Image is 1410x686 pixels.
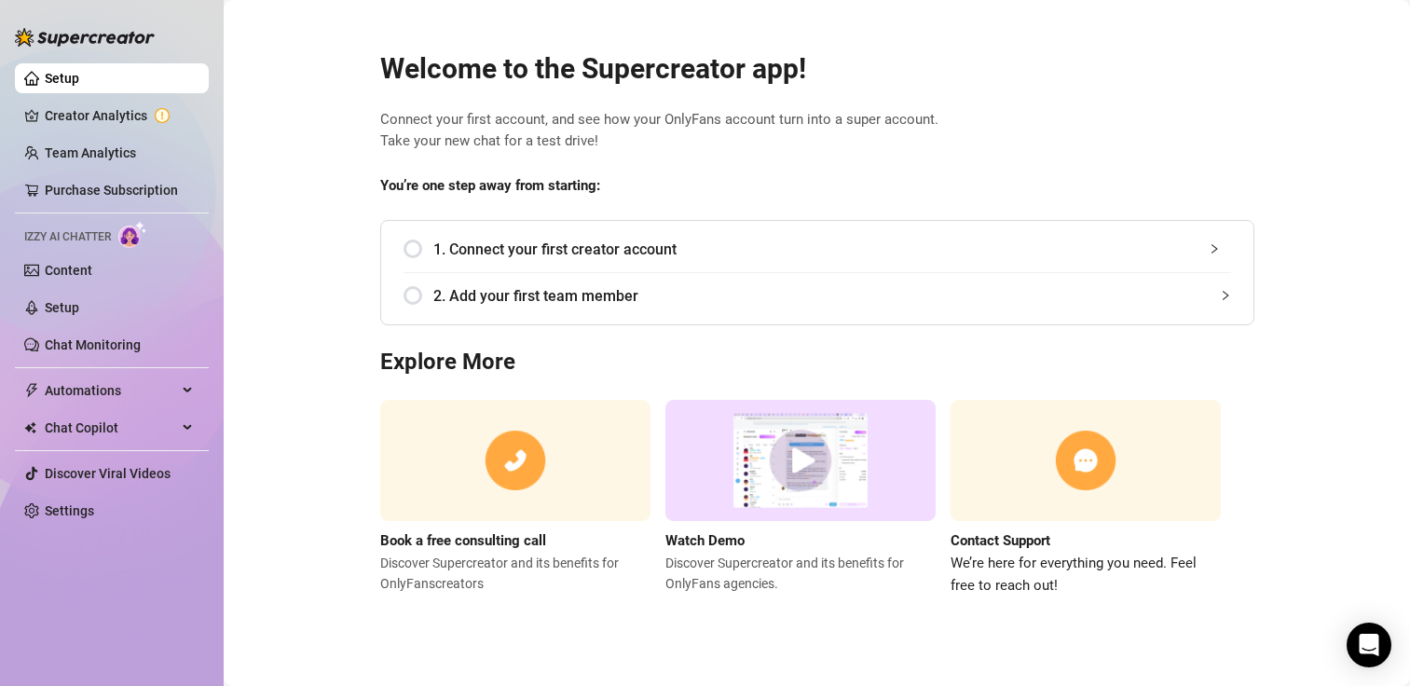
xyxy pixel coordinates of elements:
img: Chat Copilot [24,421,36,434]
div: 1. Connect your first creator account [404,226,1231,272]
a: Content [45,263,92,278]
div: 2. Add your first team member [404,273,1231,319]
span: 1. Connect your first creator account [433,238,1231,261]
div: Open Intercom Messenger [1347,623,1391,667]
a: Creator Analytics exclamation-circle [45,101,194,130]
span: Discover Supercreator and its benefits for OnlyFans agencies. [665,553,936,594]
a: Book a free consulting callDiscover Supercreator and its benefits for OnlyFanscreators [380,400,650,597]
a: Discover Viral Videos [45,466,171,481]
img: contact support [951,400,1221,522]
strong: Watch Demo [665,532,745,549]
a: Team Analytics [45,145,136,160]
span: Discover Supercreator and its benefits for OnlyFans creators [380,553,650,594]
img: logo-BBDzfeDw.svg [15,28,155,47]
span: We’re here for everything you need. Feel free to reach out! [951,553,1221,597]
span: Automations [45,376,177,405]
h2: Welcome to the Supercreator app! [380,51,1254,87]
span: thunderbolt [24,383,39,398]
span: 2. Add your first team member [433,284,1231,308]
img: AI Chatter [118,221,147,248]
strong: Contact Support [951,532,1050,549]
span: Izzy AI Chatter [24,228,111,246]
span: Connect your first account, and see how your OnlyFans account turn into a super account. Take you... [380,109,1254,153]
a: Setup [45,300,79,315]
a: Setup [45,71,79,86]
span: collapsed [1220,290,1231,301]
a: Purchase Subscription [45,183,178,198]
span: Chat Copilot [45,413,177,443]
a: Settings [45,503,94,518]
img: supercreator demo [665,400,936,522]
strong: You’re one step away from starting: [380,177,600,194]
img: consulting call [380,400,650,522]
a: Chat Monitoring [45,337,141,352]
a: Watch DemoDiscover Supercreator and its benefits for OnlyFans agencies. [665,400,936,597]
strong: Book a free consulting call [380,532,546,549]
span: collapsed [1209,243,1220,254]
h3: Explore More [380,348,1254,377]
